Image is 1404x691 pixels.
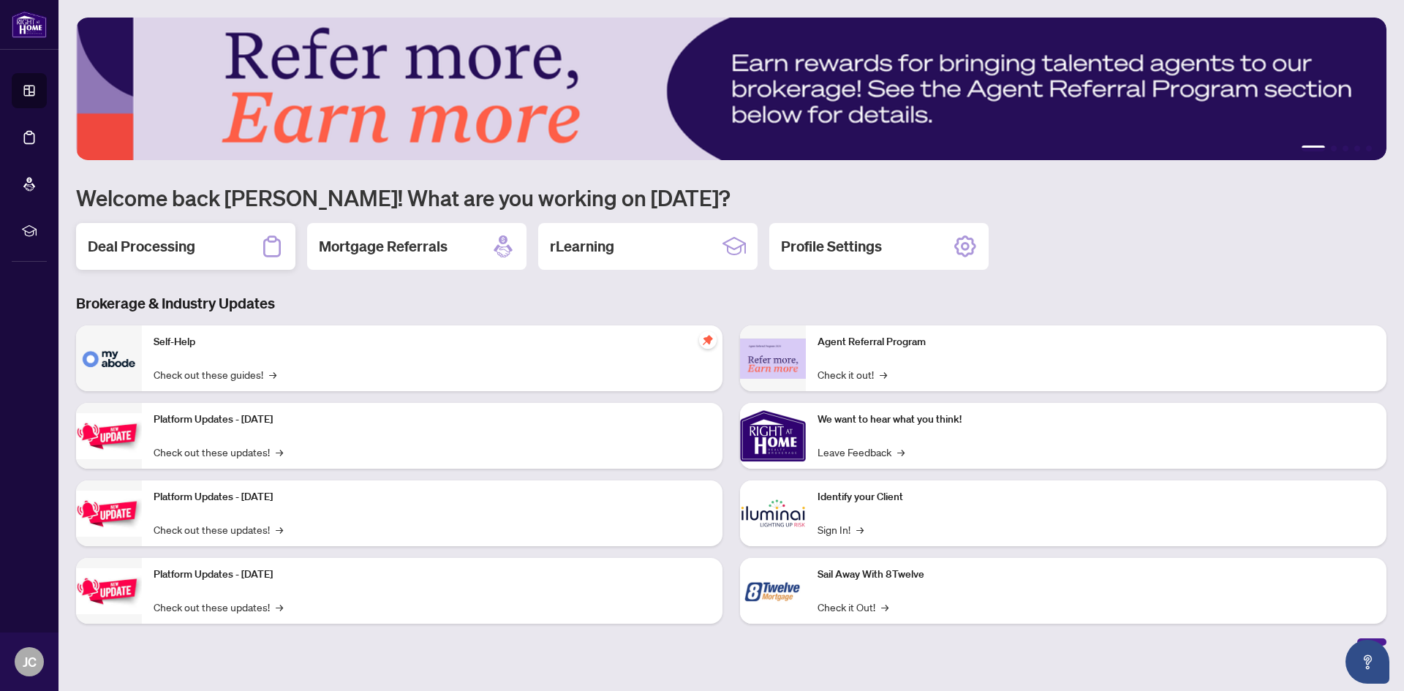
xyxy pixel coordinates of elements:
button: Open asap [1345,640,1389,684]
img: Agent Referral Program [740,339,806,379]
span: → [276,599,283,615]
p: Agent Referral Program [818,334,1375,350]
p: Self-Help [154,334,711,350]
img: Slide 0 [76,18,1386,160]
span: → [276,444,283,460]
button: 4 [1354,146,1360,151]
button: 2 [1331,146,1337,151]
span: → [269,366,276,382]
img: Platform Updates - June 23, 2025 [76,568,142,614]
span: → [856,521,864,537]
a: Check it Out!→ [818,599,888,615]
p: Platform Updates - [DATE] [154,489,711,505]
img: Identify your Client [740,480,806,546]
button: 3 [1343,146,1348,151]
span: → [897,444,905,460]
a: Sign In!→ [818,521,864,537]
h3: Brokerage & Industry Updates [76,293,1386,314]
a: Check out these updates!→ [154,521,283,537]
img: Sail Away With 8Twelve [740,558,806,624]
a: Leave Feedback→ [818,444,905,460]
a: Check out these updates!→ [154,444,283,460]
h2: Mortgage Referrals [319,236,448,257]
img: Platform Updates - July 21, 2025 [76,413,142,459]
h2: Deal Processing [88,236,195,257]
a: Check out these updates!→ [154,599,283,615]
p: Platform Updates - [DATE] [154,412,711,428]
span: → [880,366,887,382]
span: → [881,599,888,615]
img: We want to hear what you think! [740,403,806,469]
a: Check it out!→ [818,366,887,382]
h2: Profile Settings [781,236,882,257]
img: logo [12,11,47,38]
span: JC [23,652,37,672]
p: Platform Updates - [DATE] [154,567,711,583]
p: We want to hear what you think! [818,412,1375,428]
span: pushpin [699,331,717,349]
span: → [276,521,283,537]
img: Self-Help [76,325,142,391]
h2: rLearning [550,236,614,257]
a: Check out these guides!→ [154,366,276,382]
button: 5 [1366,146,1372,151]
p: Sail Away With 8Twelve [818,567,1375,583]
h1: Welcome back [PERSON_NAME]! What are you working on [DATE]? [76,184,1386,211]
img: Platform Updates - July 8, 2025 [76,491,142,537]
p: Identify your Client [818,489,1375,505]
button: 1 [1302,146,1325,151]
